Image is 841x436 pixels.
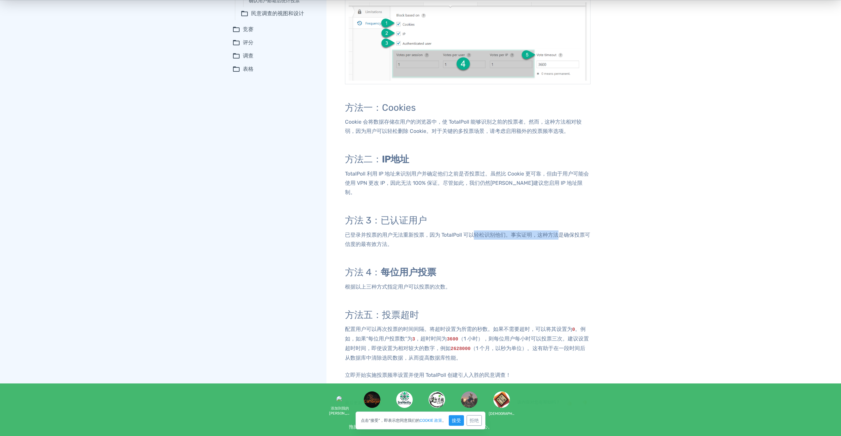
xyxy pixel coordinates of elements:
[232,65,317,73] summary: folder_open表格
[232,39,317,47] summary: folder_open评分
[345,215,427,226] font: 方法 3：已认证用户
[449,415,464,426] button: 接受
[345,372,511,378] font: 立即开始实施投票频率设置并使用 TotalPoll 创建引人入胜的民意调查！
[243,26,253,32] font: 竞赛
[420,418,442,422] a: Cookie 政策
[381,267,436,278] font: 每位用户投票
[232,25,240,33] font: folder_open
[345,119,582,134] font: Cookie 会将数据存储在用户的浏览器中，使 TotalPoll 能够识别之前的投票者。然而，这种方法相对较弱，因为用户可以轻松删除 Cookie。对于关键的多投票场景，请考虑启用额外的投票频...
[572,327,575,332] code: 0
[361,418,420,423] font: 点击“接受”，即表示您同意我们的
[345,232,590,247] font: 已登录并投票的用户无法重新投票，因为 TotalPoll 可以轻松识别他们。事实证明，这种方法是确保投票可信度的最有效方法。
[447,337,458,342] code: 3600
[470,418,479,423] font: 拒绝
[232,65,240,73] font: folder_open
[241,10,248,18] font: folder_open
[345,154,382,165] font: 方法二：
[232,52,240,60] font: folder_open
[452,418,461,423] font: 接受
[442,418,446,423] font: 。
[467,415,482,426] button: 拒绝
[412,337,415,342] code: 3
[345,326,572,332] font: 配置用户可以再次投票的时间间隔。将超时设置为所需的秒数。如果不需要超时，可以将其设置为
[232,25,317,33] summary: folder_open竞赛
[345,284,451,290] font: 根据以上三种方式指定用户可以投票的次数。
[345,102,416,113] font: 方法一：Cookies
[232,39,240,47] font: folder_open
[232,52,317,60] summary: folder_open调查
[415,336,447,342] font: ，超时时间为
[345,171,589,195] font: TotalPoll 利用 IP 地址来识别用户并确定他们之前是否投票过。虽然比 Cookie 更可靠，但由于用户可能会使用 VPN 更改 IP，因此无法 100% 保证。尽管如此，我们仍然[PE...
[345,267,381,278] font: 方法 4：
[251,10,304,17] font: 民意调查的视图和设计
[420,418,442,423] font: Cookie 政策
[243,66,253,72] font: 表格
[243,39,253,46] font: 评分
[451,346,471,351] code: 2628000
[345,309,419,320] font: 方法五：投票超时
[241,10,317,18] summary: folder_open民意调查的视图和设计
[243,53,253,59] font: 调查
[345,336,589,351] font: （1 小时），则每位用户每小时可以投票三次。建议设置超时时间，即使设置为相对较大的数字，例如
[382,154,409,165] font: IP地址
